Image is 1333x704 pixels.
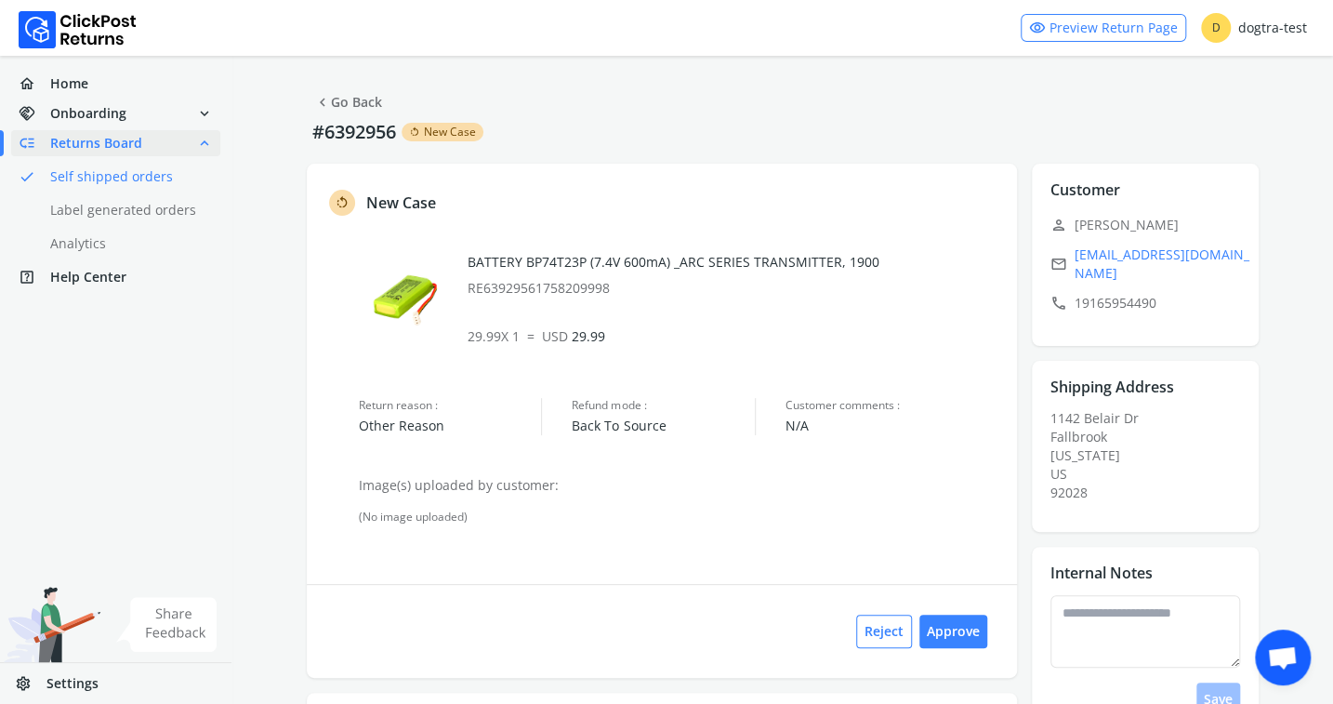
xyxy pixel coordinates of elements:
[1050,446,1251,465] div: [US_STATE]
[50,104,126,123] span: Onboarding
[19,264,50,290] span: help_center
[19,164,35,190] span: done
[1050,562,1153,584] p: Internal Notes
[1050,290,1251,316] p: 19165954490
[542,327,568,345] span: USD
[1050,212,1067,238] span: person
[1021,14,1186,42] a: visibilityPreview Return Page
[424,125,476,139] span: New Case
[856,615,912,648] button: Reject
[1050,290,1067,316] span: call
[1201,13,1307,43] div: dogtra-test
[468,327,998,346] p: 29.99 X 1
[116,597,218,652] img: share feedback
[1050,251,1067,277] span: email
[335,192,350,214] span: rotate_left
[1255,630,1311,685] div: Open chat
[409,125,420,139] span: rotate_left
[11,197,243,223] a: Label generated orders
[572,398,754,413] span: Refund mode :
[1050,179,1120,201] p: Customer
[50,268,126,286] span: Help Center
[314,89,382,115] a: Go Back
[1050,376,1174,398] p: Shipping Address
[1201,13,1231,43] span: D
[542,327,605,345] span: 29.99
[307,119,402,145] p: #6392956
[785,417,998,435] span: N/A
[19,100,50,126] span: handshake
[359,417,541,435] span: Other Reason
[1050,246,1251,283] a: email[EMAIL_ADDRESS][DOMAIN_NAME]
[572,417,754,435] span: Back To Source
[19,11,137,48] img: Logo
[11,264,220,290] a: help_centerHelp Center
[359,398,541,413] span: Return reason :
[1050,428,1251,446] div: Fallbrook
[527,327,535,345] span: =
[196,100,213,126] span: expand_more
[468,253,998,298] div: BATTERY BP74T23P (7.4V 600mA) _ARC SERIES TRANSMITTER, 1900
[11,231,243,257] a: Analytics
[19,130,50,156] span: low_priority
[1050,409,1251,502] div: 1142 Belair Dr
[359,476,998,495] p: Image(s) uploaded by customer:
[366,192,436,214] p: New Case
[15,671,46,697] span: settings
[1050,465,1251,484] div: US
[19,71,50,97] span: home
[359,253,452,346] img: row_image
[307,86,389,119] button: chevron_leftGo Back
[919,615,987,648] button: Approve
[468,279,998,298] p: RE63929561758209998
[50,74,88,93] span: Home
[1050,484,1251,502] div: 92028
[11,164,243,190] a: doneSelf shipped orders
[11,71,220,97] a: homeHome
[196,130,213,156] span: expand_less
[359,510,998,525] div: (No image uploaded)
[314,89,331,115] span: chevron_left
[1029,15,1046,41] span: visibility
[785,398,998,413] span: Customer comments :
[50,134,142,153] span: Returns Board
[1050,212,1251,238] p: [PERSON_NAME]
[46,674,99,693] span: Settings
